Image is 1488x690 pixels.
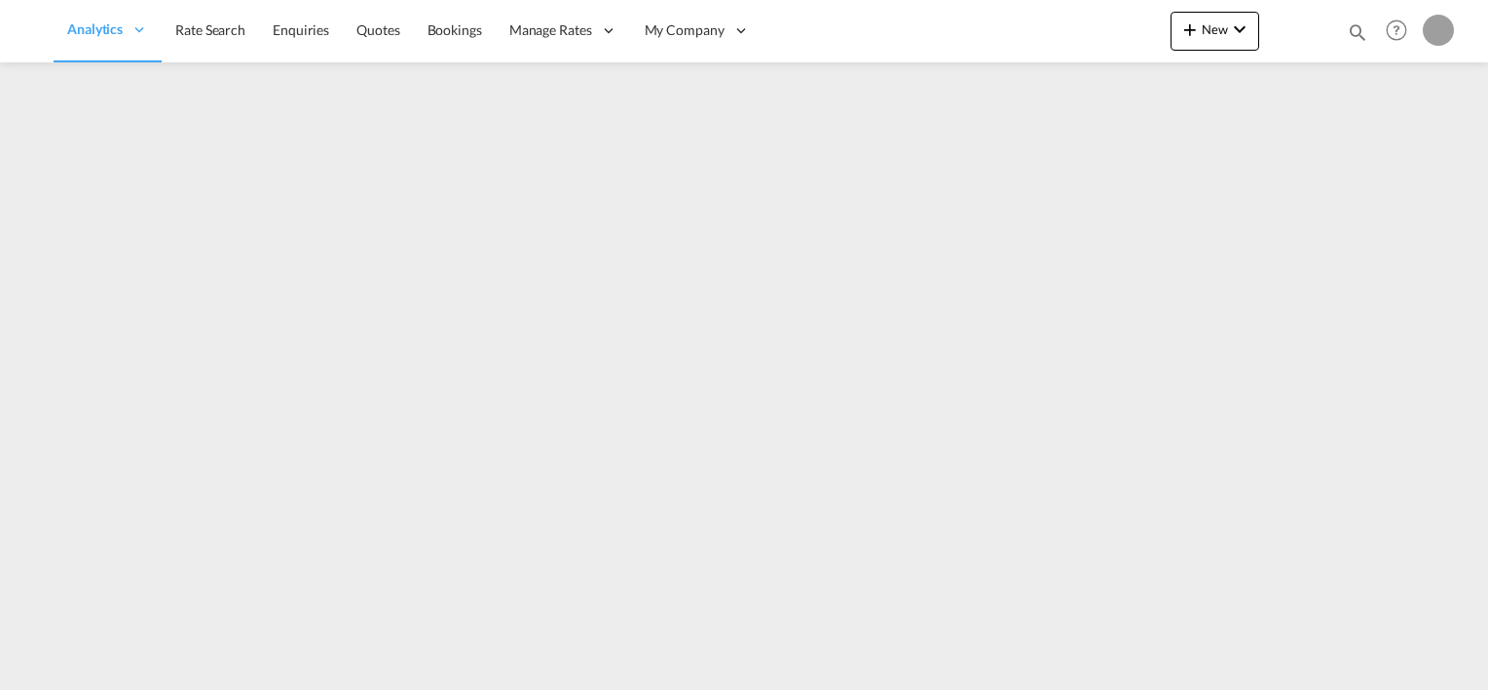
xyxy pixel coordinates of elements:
div: Help [1380,14,1423,49]
md-icon: icon-magnify [1347,21,1368,43]
button: icon-plus 400-fgNewicon-chevron-down [1171,12,1259,51]
span: Analytics [67,19,123,39]
span: My Company [645,20,725,40]
span: New [1178,21,1251,37]
span: Enquiries [273,21,329,38]
span: Rate Search [175,21,245,38]
md-icon: icon-plus 400-fg [1178,18,1202,41]
span: Help [1380,14,1413,47]
span: Quotes [356,21,399,38]
div: icon-magnify [1347,21,1368,51]
span: Bookings [428,21,482,38]
span: Manage Rates [509,20,592,40]
md-icon: icon-chevron-down [1228,18,1251,41]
